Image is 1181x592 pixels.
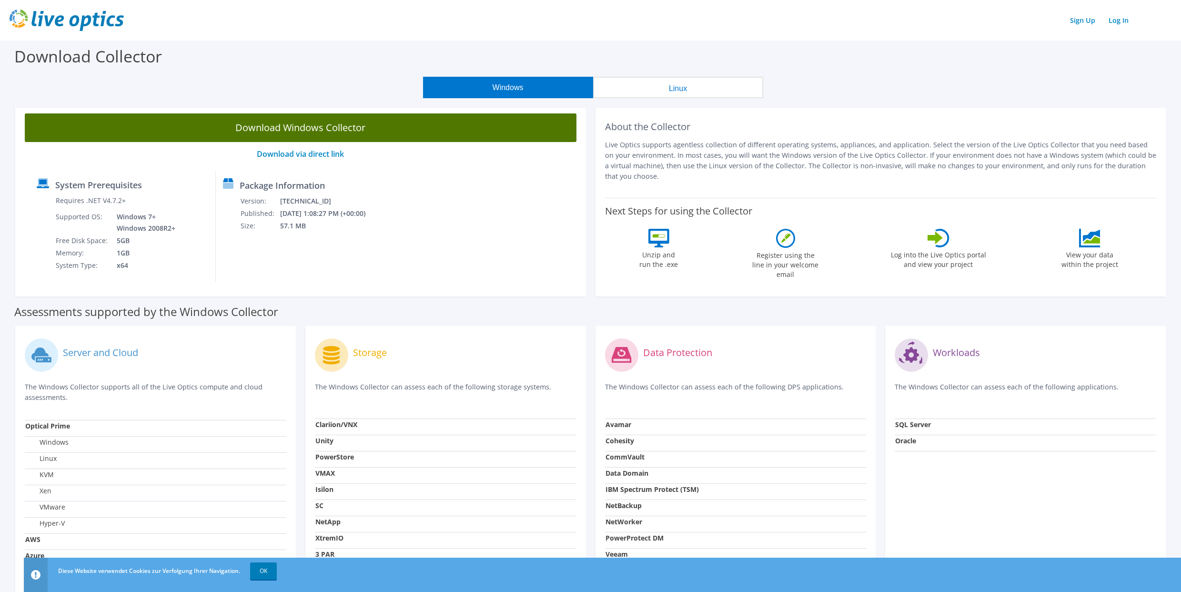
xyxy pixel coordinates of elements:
[315,469,335,478] strong: VMAX
[606,452,645,461] strong: CommVault
[606,469,648,478] strong: Data Domain
[63,348,138,357] label: Server and Cloud
[55,247,110,259] td: Memory:
[637,247,681,269] label: Unzip and run the .exe
[257,149,344,159] a: Download via direct link
[643,348,712,357] label: Data Protection
[56,196,126,205] label: Requires .NET V4.7.2+
[606,501,642,510] strong: NetBackup
[25,486,51,496] label: Xen
[25,438,69,447] label: Windows
[593,77,763,98] button: Linux
[55,180,142,190] label: System Prerequisites
[14,45,162,67] label: Download Collector
[55,235,110,247] td: Free Disk Space:
[110,235,177,247] td: 5GB
[423,77,593,98] button: Windows
[25,502,65,512] label: VMware
[25,551,44,560] strong: Azure
[25,535,40,544] strong: AWS
[895,382,1156,401] p: The Windows Collector can assess each of the following applications.
[280,207,378,220] td: [DATE] 1:08:27 PM (+00:00)
[606,485,699,494] strong: IBM Spectrum Protect (TSM)
[315,420,357,429] strong: Clariion/VNX
[315,533,343,542] strong: XtremIO
[110,259,177,272] td: x64
[240,195,280,207] td: Version:
[250,562,277,580] a: OK
[25,421,70,430] strong: Optical Prime
[606,436,634,445] strong: Cohesity
[605,140,1157,182] p: Live Optics supports agentless collection of different operating systems, appliances, and applica...
[1065,13,1100,27] a: Sign Up
[606,533,664,542] strong: PowerProtect DM
[280,220,378,232] td: 57.1 MB
[10,10,124,31] img: live_optics_svg.svg
[315,485,333,494] strong: Isilon
[25,454,57,463] label: Linux
[353,348,387,357] label: Storage
[240,220,280,232] td: Size:
[25,382,286,403] p: The Windows Collector supports all of the Live Optics compute and cloud assessments.
[315,501,323,510] strong: SC
[280,195,378,207] td: [TECHNICAL_ID]
[895,436,916,445] strong: Oracle
[606,420,631,429] strong: Avamar
[605,382,867,401] p: The Windows Collector can assess each of the following DPS applications.
[110,247,177,259] td: 1GB
[25,519,65,528] label: Hyper-V
[240,181,325,190] label: Package Information
[14,307,278,316] label: Assessments supported by the Windows Collector
[895,420,931,429] strong: SQL Server
[1104,13,1133,27] a: Log In
[110,211,177,235] td: Windows 7+ Windows 2008R2+
[606,550,628,559] strong: Veeam
[890,247,987,269] label: Log into the Live Optics portal and view your project
[315,550,334,559] strong: 3 PAR
[933,348,980,357] label: Workloads
[315,517,341,526] strong: NetApp
[55,211,110,235] td: Supported OS:
[750,248,821,279] label: Register using the line in your welcome email
[315,436,333,445] strong: Unity
[1056,247,1124,269] label: View your data within the project
[315,452,354,461] strong: PowerStore
[58,567,240,575] span: Diese Website verwendet Cookies zur Verfolgung Ihrer Navigation.
[25,113,576,142] a: Download Windows Collector
[55,259,110,272] td: System Type:
[315,382,576,401] p: The Windows Collector can assess each of the following storage systems.
[605,121,1157,133] h2: About the Collector
[25,470,54,480] label: KVM
[240,207,280,220] td: Published:
[605,205,752,217] label: Next Steps for using the Collector
[606,517,642,526] strong: NetWorker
